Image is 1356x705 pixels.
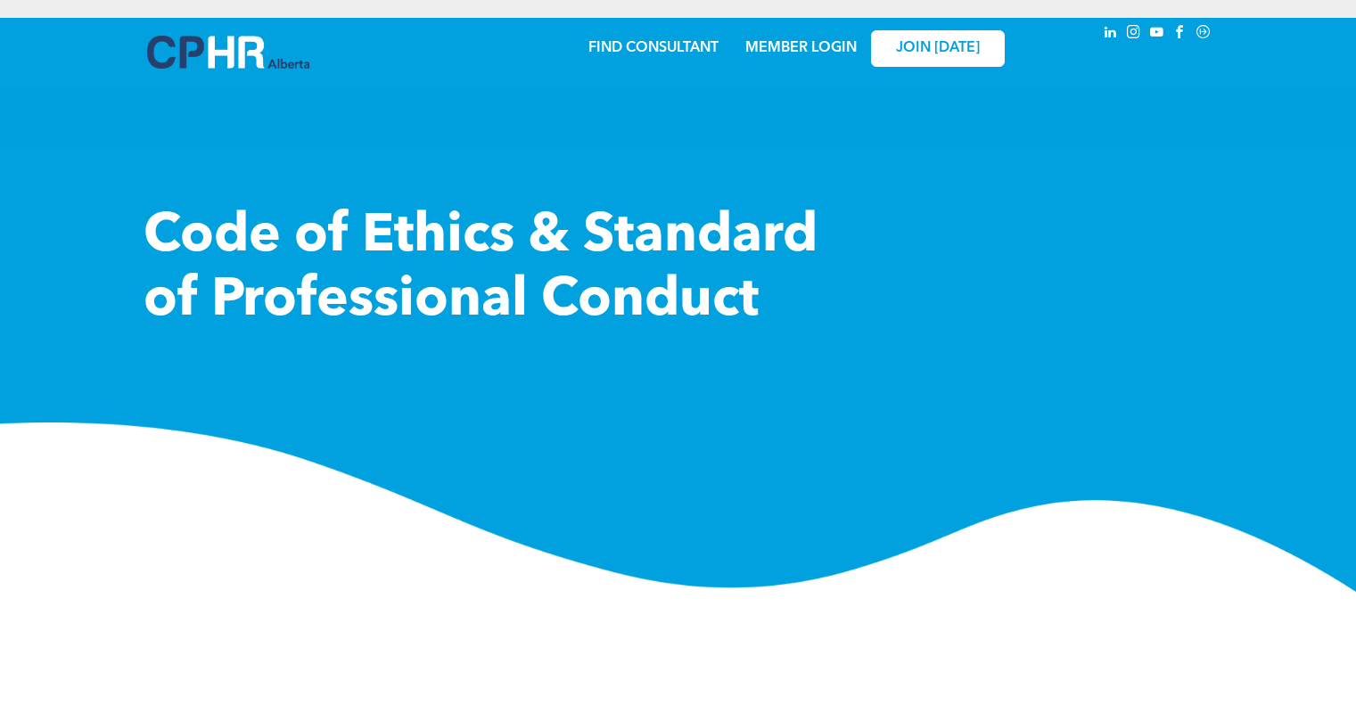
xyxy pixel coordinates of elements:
img: A blue and white logo for cp alberta [147,36,309,69]
span: JOIN [DATE] [896,40,980,57]
a: facebook [1171,22,1190,46]
a: FIND CONSULTANT [588,41,719,55]
span: Code of Ethics & Standard of Professional Conduct [144,210,818,328]
a: Social network [1194,22,1213,46]
a: MEMBER LOGIN [745,41,857,55]
a: instagram [1124,22,1144,46]
a: linkedin [1101,22,1121,46]
a: youtube [1147,22,1167,46]
a: JOIN [DATE] [871,30,1005,67]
